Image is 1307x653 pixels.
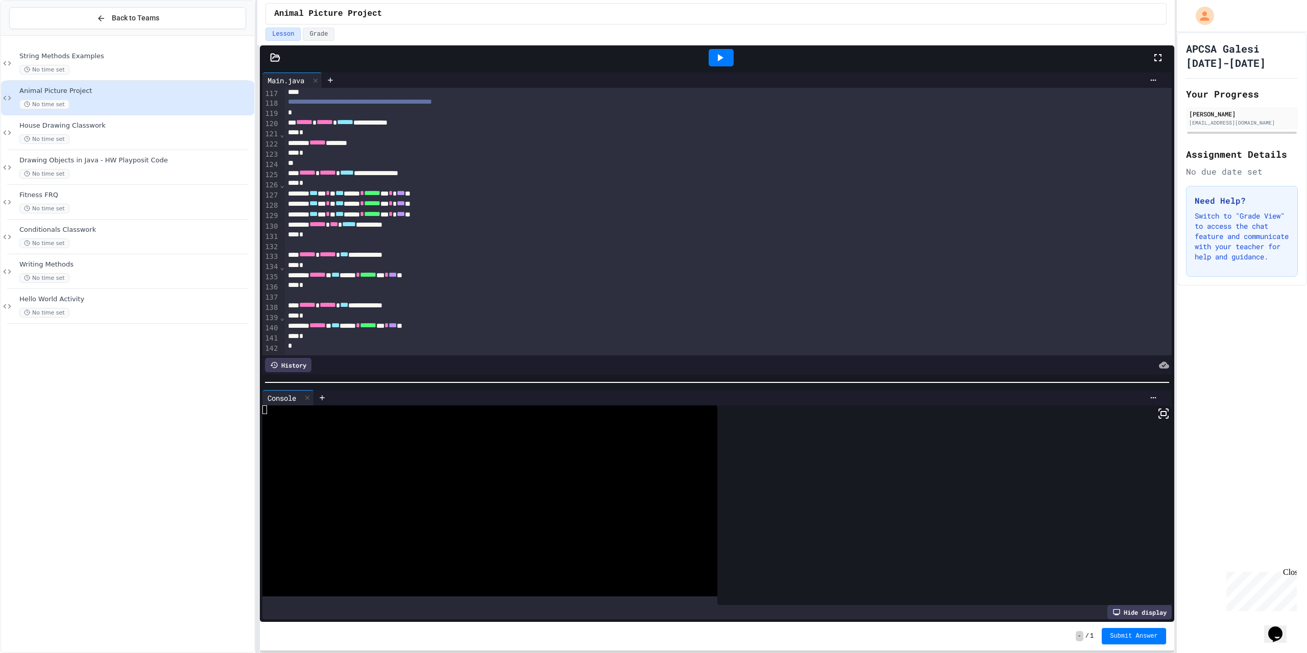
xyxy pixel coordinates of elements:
[262,109,279,119] div: 119
[1222,568,1297,611] iframe: chat widget
[262,393,301,403] div: Console
[262,232,279,242] div: 131
[262,99,279,109] div: 118
[19,204,69,213] span: No time set
[19,308,69,318] span: No time set
[1195,211,1289,262] p: Switch to "Grade View" to access the chat feature and communicate with your teacher for help and ...
[1186,41,1298,70] h1: APCSA Galesi [DATE]-[DATE]
[265,358,311,372] div: History
[19,122,252,130] span: House Drawing Classwork
[19,134,69,144] span: No time set
[262,293,279,303] div: 137
[19,156,252,165] span: Drawing Objects in Java - HW Playposit Code
[262,282,279,293] div: 136
[19,52,252,61] span: String Methods Examples
[279,130,284,138] span: Fold line
[262,262,279,272] div: 134
[4,4,70,65] div: Chat with us now!Close
[279,263,284,271] span: Fold line
[262,129,279,139] div: 121
[19,273,69,283] span: No time set
[262,119,279,129] div: 120
[19,260,252,269] span: Writing Methods
[303,28,334,41] button: Grade
[19,226,252,234] span: Conditionals Classwork
[262,180,279,190] div: 126
[1102,628,1166,644] button: Submit Answer
[1186,165,1298,178] div: No due date set
[262,390,314,405] div: Console
[19,238,69,248] span: No time set
[1090,632,1094,640] span: 1
[1186,87,1298,101] h2: Your Progress
[1185,4,1217,28] div: My Account
[262,160,279,170] div: 124
[19,191,252,200] span: Fitness FRQ
[1264,612,1297,643] iframe: chat widget
[262,190,279,201] div: 127
[262,242,279,252] div: 132
[9,7,246,29] button: Back to Teams
[1195,195,1289,207] h3: Need Help?
[112,13,159,23] span: Back to Teams
[274,8,382,20] span: Animal Picture Project
[279,181,284,189] span: Fold line
[1189,119,1295,127] div: [EMAIL_ADDRESS][DOMAIN_NAME]
[265,28,301,41] button: Lesson
[262,201,279,211] div: 128
[1189,109,1295,118] div: [PERSON_NAME]
[262,139,279,150] div: 122
[19,169,69,179] span: No time set
[262,252,279,262] div: 133
[1076,631,1083,641] span: -
[262,323,279,333] div: 140
[262,313,279,323] div: 139
[262,170,279,180] div: 125
[262,303,279,313] div: 138
[19,87,252,95] span: Animal Picture Project
[19,100,69,109] span: No time set
[262,72,322,88] div: Main.java
[262,333,279,344] div: 141
[262,150,279,160] div: 123
[262,89,279,99] div: 117
[262,272,279,282] div: 135
[262,211,279,221] div: 129
[262,222,279,232] div: 130
[262,344,279,354] div: 142
[19,65,69,75] span: No time set
[279,313,284,322] span: Fold line
[1107,605,1172,619] div: Hide display
[1186,147,1298,161] h2: Assignment Details
[262,75,309,86] div: Main.java
[19,295,252,304] span: Hello World Activity
[1110,632,1158,640] span: Submit Answer
[1085,632,1089,640] span: /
